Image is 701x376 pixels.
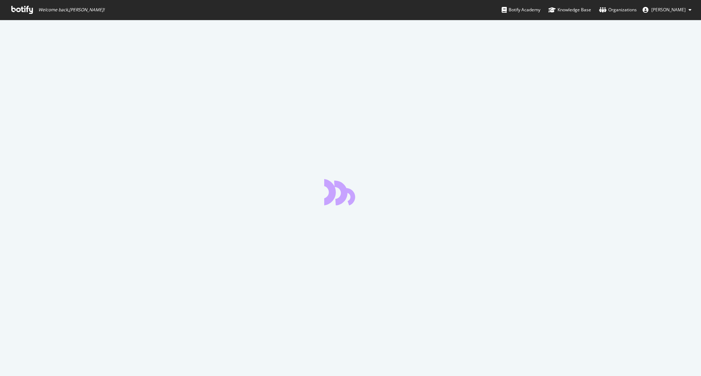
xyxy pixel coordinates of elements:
[637,4,697,16] button: [PERSON_NAME]
[548,6,591,13] div: Knowledge Base
[502,6,540,13] div: Botify Academy
[651,7,686,13] span: Jose Fausto Martinez
[38,7,104,13] span: Welcome back, [PERSON_NAME] !
[599,6,637,13] div: Organizations
[324,179,377,205] div: animation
